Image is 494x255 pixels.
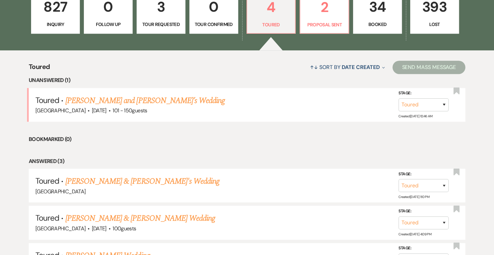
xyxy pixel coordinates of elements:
span: [GEOGRAPHIC_DATA] [35,188,86,195]
label: Stage: [398,245,449,252]
p: Lost [415,21,455,28]
a: [PERSON_NAME] and [PERSON_NAME]’s Wedding [65,95,225,107]
p: Tour Confirmed [194,21,234,28]
li: Unanswered (1) [29,76,465,85]
span: [DATE] [92,225,107,232]
span: ↑↓ [310,64,318,71]
span: Date Created [342,64,379,71]
a: [PERSON_NAME] & [PERSON_NAME]'s Wedding [65,175,220,187]
label: Stage: [398,208,449,215]
li: Bookmarked (0) [29,135,465,144]
li: Answered (3) [29,157,465,166]
span: Created: [DATE] 4:09 PM [398,232,431,236]
span: Toured [29,62,50,76]
span: 100 guests [113,225,136,232]
span: Toured [35,213,59,223]
span: Toured [35,176,59,186]
span: [DATE] [92,107,107,114]
span: [GEOGRAPHIC_DATA] [35,107,86,114]
button: Sort By Date Created [307,58,387,76]
span: [GEOGRAPHIC_DATA] [35,225,86,232]
p: Toured [251,21,291,28]
span: Created: [DATE] 1:10 PM [398,195,429,199]
span: Toured [35,95,59,105]
a: [PERSON_NAME] & [PERSON_NAME] Wedding [65,212,215,224]
p: Tour Requested [141,21,181,28]
p: Follow Up [88,21,128,28]
button: Send Mass Message [392,61,465,74]
label: Stage: [398,90,449,97]
p: Inquiry [35,21,75,28]
label: Stage: [398,171,449,178]
p: Proposal Sent [304,21,344,28]
span: 101 - 150 guests [113,107,147,114]
p: Booked [357,21,397,28]
span: Created: [DATE] 10:46 AM [398,114,432,118]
